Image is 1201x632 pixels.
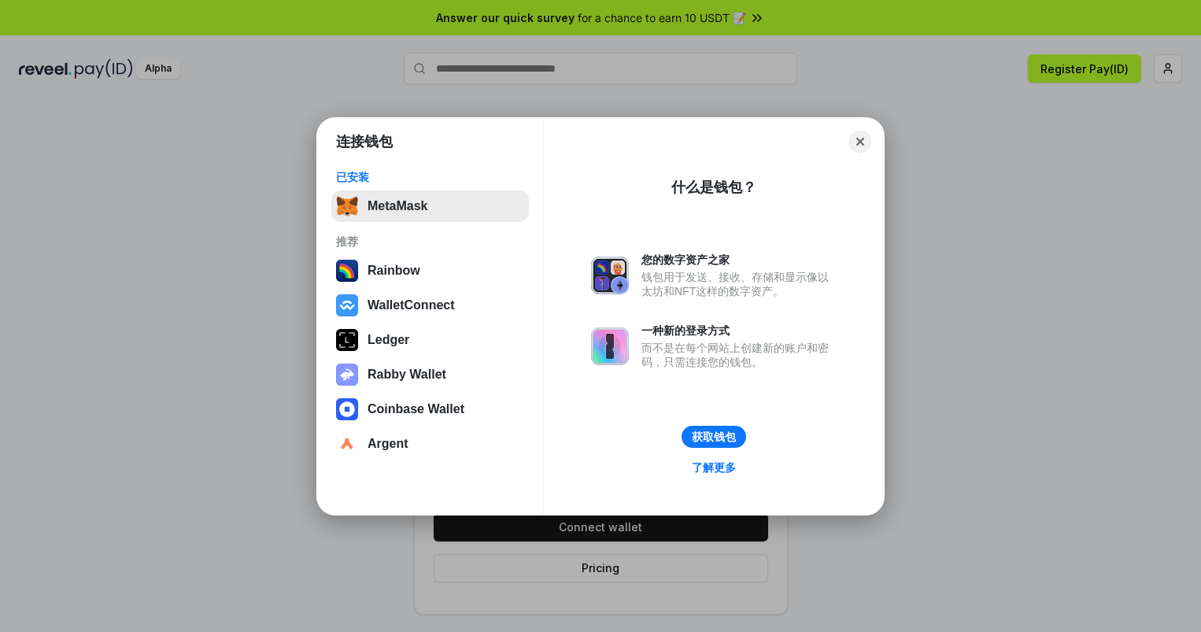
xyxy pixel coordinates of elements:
div: 已安装 [336,170,524,184]
button: Ledger [331,324,529,356]
img: svg+xml,%3Csvg%20xmlns%3D%22http%3A%2F%2Fwww.w3.org%2F2000%2Fsvg%22%20fill%3D%22none%22%20viewBox... [591,327,629,365]
h1: 连接钱包 [336,132,393,151]
button: Coinbase Wallet [331,394,529,425]
div: WalletConnect [368,298,455,312]
img: svg+xml,%3Csvg%20width%3D%2228%22%20height%3D%2228%22%20viewBox%3D%220%200%2028%2028%22%20fill%3D... [336,398,358,420]
img: svg+xml,%3Csvg%20width%3D%2228%22%20height%3D%2228%22%20viewBox%3D%220%200%2028%2028%22%20fill%3D... [336,294,358,316]
button: WalletConnect [331,290,529,321]
div: 什么是钱包？ [671,178,756,197]
img: svg+xml,%3Csvg%20width%3D%2228%22%20height%3D%2228%22%20viewBox%3D%220%200%2028%2028%22%20fill%3D... [336,433,358,455]
div: 推荐 [336,235,524,249]
div: 一种新的登录方式 [641,323,837,338]
button: Argent [331,428,529,460]
div: 您的数字资产之家 [641,253,837,267]
div: MetaMask [368,199,427,213]
button: 获取钱包 [682,426,746,448]
div: Argent [368,437,408,451]
div: Rabby Wallet [368,368,446,382]
img: svg+xml,%3Csvg%20width%3D%22120%22%20height%3D%22120%22%20viewBox%3D%220%200%20120%20120%22%20fil... [336,260,358,282]
a: 了解更多 [682,457,745,478]
button: Rabby Wallet [331,359,529,390]
div: 钱包用于发送、接收、存储和显示像以太坊和NFT这样的数字资产。 [641,270,837,298]
img: svg+xml,%3Csvg%20xmlns%3D%22http%3A%2F%2Fwww.w3.org%2F2000%2Fsvg%22%20fill%3D%22none%22%20viewBox... [591,257,629,294]
button: Close [849,131,871,153]
img: svg+xml,%3Csvg%20xmlns%3D%22http%3A%2F%2Fwww.w3.org%2F2000%2Fsvg%22%20width%3D%2228%22%20height%3... [336,329,358,351]
img: svg+xml,%3Csvg%20fill%3D%22none%22%20height%3D%2233%22%20viewBox%3D%220%200%2035%2033%22%20width%... [336,195,358,217]
div: 获取钱包 [692,430,736,444]
img: svg+xml,%3Csvg%20xmlns%3D%22http%3A%2F%2Fwww.w3.org%2F2000%2Fsvg%22%20fill%3D%22none%22%20viewBox... [336,364,358,386]
div: 而不是在每个网站上创建新的账户和密码，只需连接您的钱包。 [641,341,837,369]
button: MetaMask [331,190,529,222]
div: Coinbase Wallet [368,402,464,416]
div: Rainbow [368,264,420,278]
div: 了解更多 [692,460,736,475]
button: Rainbow [331,255,529,286]
div: Ledger [368,333,409,347]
